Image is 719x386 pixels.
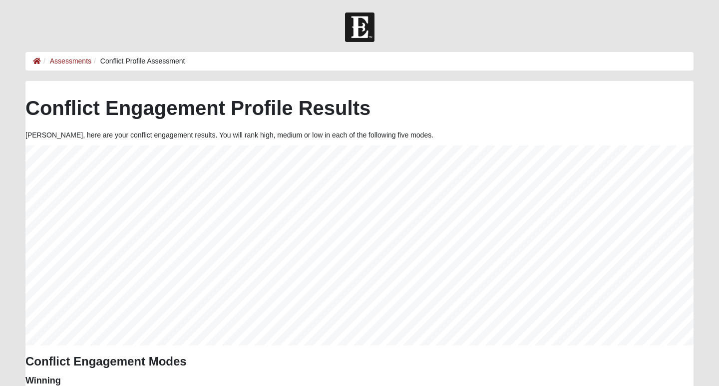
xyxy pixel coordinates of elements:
[25,354,694,369] h3: Conflict Engagement Modes
[345,12,374,42] img: Church of Eleven22 Logo
[91,56,185,66] li: Conflict Profile Assessment
[25,130,694,140] p: [PERSON_NAME], here are your conflict engagement results. You will rank high, medium or low in ea...
[25,96,694,120] h2: Conflict Engagement Profile Results
[50,57,91,65] a: Assessments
